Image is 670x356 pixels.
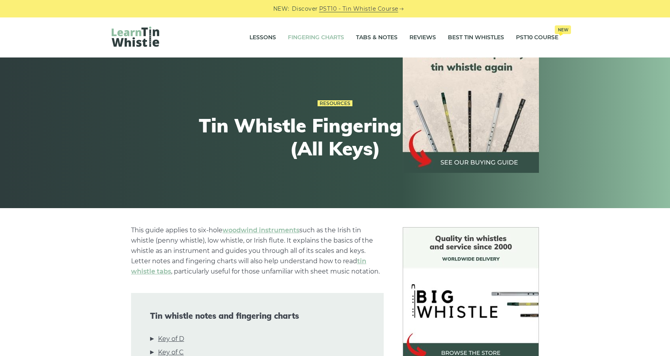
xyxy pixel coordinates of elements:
span: New [555,25,571,34]
a: PST10 CourseNew [516,28,558,48]
span: Tin whistle notes and fingering charts [150,311,365,321]
a: Key of D [158,334,184,344]
p: This guide applies to six-hole such as the Irish tin whistle (penny whistle), low whistle, or Iri... [131,225,384,277]
a: Best Tin Whistles [448,28,504,48]
h1: Tin Whistle Fingering Charts (All Keys) [189,114,481,160]
a: Fingering Charts [288,28,344,48]
img: tin whistle buying guide [403,36,539,173]
a: woodwind instruments [223,226,299,234]
a: Reviews [409,28,436,48]
img: LearnTinWhistle.com [112,27,159,47]
a: Lessons [249,28,276,48]
a: Tabs & Notes [356,28,398,48]
a: Resources [318,100,352,107]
